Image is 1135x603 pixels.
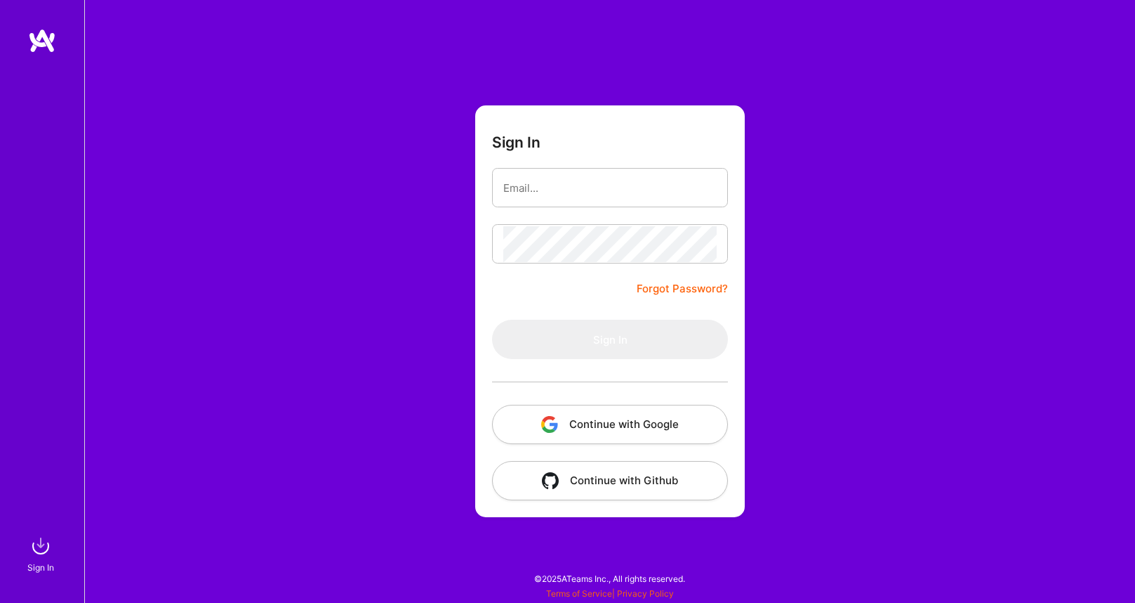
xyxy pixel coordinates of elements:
[617,588,674,599] a: Privacy Policy
[542,472,559,489] img: icon
[541,416,558,433] img: icon
[492,405,728,444] button: Continue with Google
[29,532,55,575] a: sign inSign In
[27,560,54,575] div: Sign In
[637,280,728,297] a: Forgot Password?
[84,561,1135,596] div: © 2025 ATeams Inc., All rights reserved.
[492,461,728,500] button: Continue with Github
[28,28,56,53] img: logo
[503,170,717,206] input: Email...
[492,134,540,151] h3: Sign In
[546,588,674,599] span: |
[546,588,612,599] a: Terms of Service
[492,320,728,359] button: Sign In
[27,532,55,560] img: sign in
